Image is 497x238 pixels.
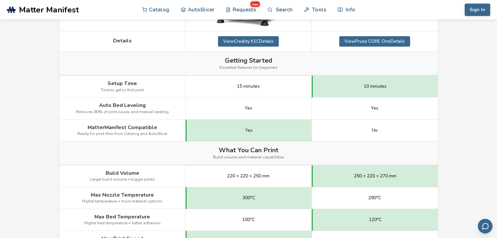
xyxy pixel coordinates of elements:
[245,106,252,111] span: Yes
[225,57,272,64] span: Getting Started
[113,38,132,44] span: Details
[218,36,279,47] a: ViewCreality K1CDetails
[99,102,146,108] span: Auto Bed Leveling
[250,1,260,7] span: new
[227,173,270,179] span: 220 × 220 × 250 mm
[364,84,387,89] span: 10 minutes
[220,66,278,70] span: Essential features for beginners
[88,125,157,130] span: MatterManifest Compatible
[372,128,378,133] span: No
[245,128,253,133] span: Yes
[94,214,150,220] span: Max Bed Temperature
[219,146,278,154] span: What You Can Print
[371,106,378,111] span: Yes
[77,132,167,136] span: Ready for print files from Catalog and AutoSlicer
[90,177,155,182] span: Larger build volume = bigger prints
[354,173,396,179] span: 250 × 220 × 270 mm
[108,81,137,86] span: Setup Time
[106,170,139,176] span: Build Volume
[478,219,492,233] button: Send feedback via email
[369,217,382,222] span: 120°C
[465,4,490,16] button: Sign In
[242,195,255,201] span: 300°C
[242,217,255,222] span: 100°C
[213,155,284,160] span: Build volume and material capabilities
[76,110,169,114] span: Removes 80% of print issues and manual leveling
[82,199,162,204] span: Higher temperature = more material options
[91,192,154,198] span: Max Nozzle Temperature
[339,36,410,47] a: ViewPrusa CORE OneDetails
[84,221,160,226] span: Higher bed temperature = better adhesion
[101,88,144,93] span: Time to get to first print
[237,84,260,89] span: 15 minutes
[368,195,381,201] span: 290°C
[19,5,79,14] span: Matter Manifest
